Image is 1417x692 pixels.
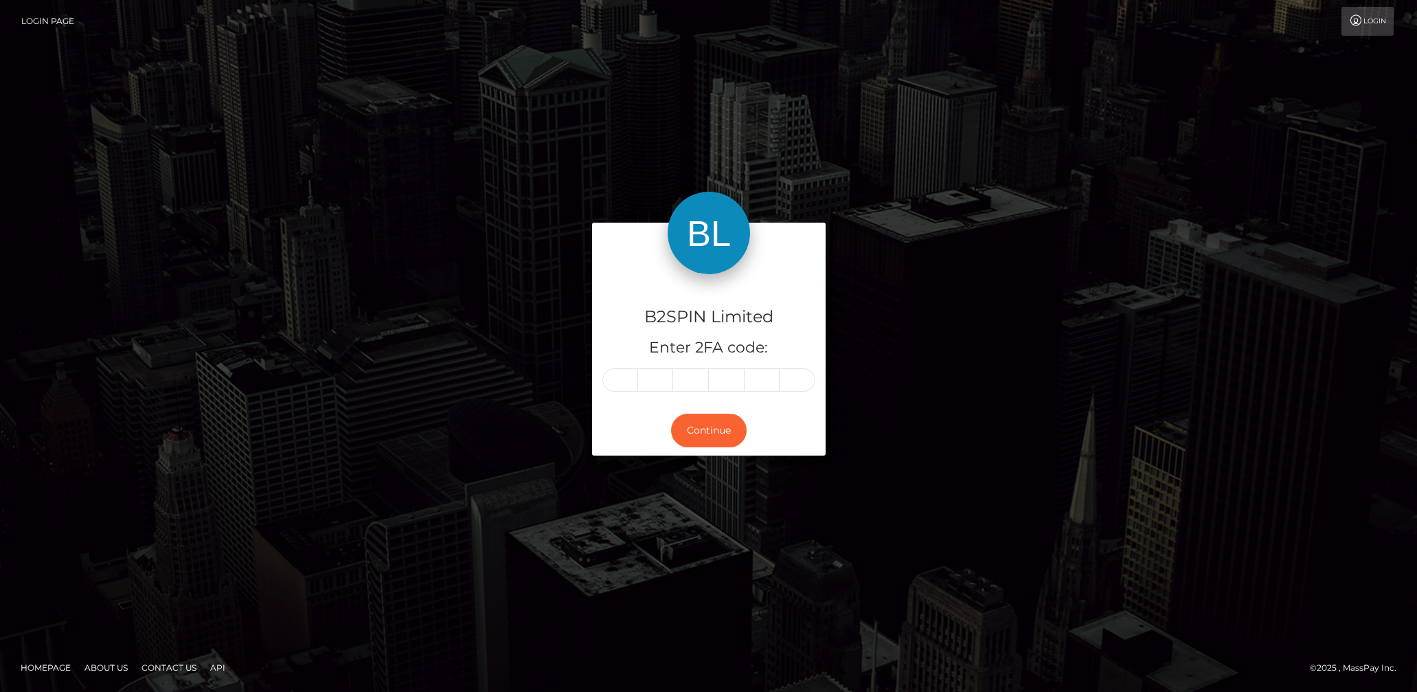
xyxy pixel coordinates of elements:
[668,192,750,274] img: B2SPIN Limited
[602,337,815,359] h5: Enter 2FA code:
[136,657,202,678] a: Contact Us
[1310,660,1407,676] div: © 2025 , MassPay Inc.
[79,657,133,678] a: About Us
[1341,7,1394,36] a: Login
[602,305,815,329] h4: B2SPIN Limited
[21,7,74,36] a: Login Page
[15,657,76,678] a: Homepage
[205,657,231,678] a: API
[671,414,747,447] button: Continue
